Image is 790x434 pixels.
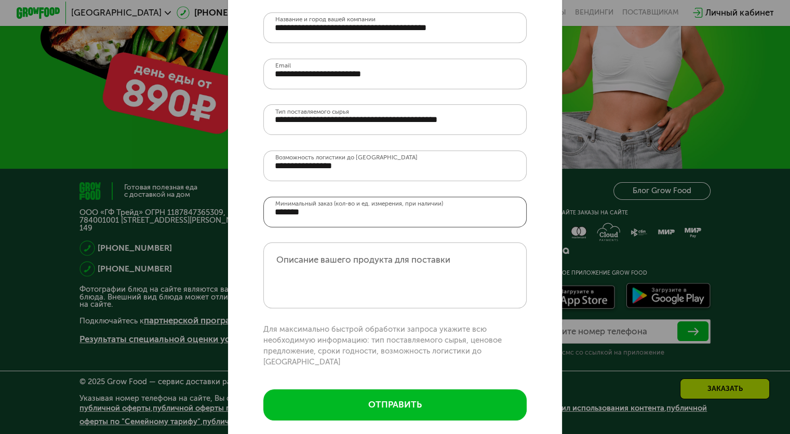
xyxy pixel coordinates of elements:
[275,201,443,207] label: Минимальный заказ (кол-во и ед. измерения, при наличии)
[275,155,418,161] label: Возможность логистики до [GEOGRAPHIC_DATA]
[263,324,527,368] p: Для максимально быстрой обработки запроса укажите всю необходимую информацию: тип поставляемого с...
[263,389,527,420] button: отправить
[275,109,349,115] label: Тип поставляемого сырья
[275,63,291,69] label: Email
[275,17,376,23] label: Название и город вашей компании
[276,255,450,265] label: Описание вашего продукта для поставки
